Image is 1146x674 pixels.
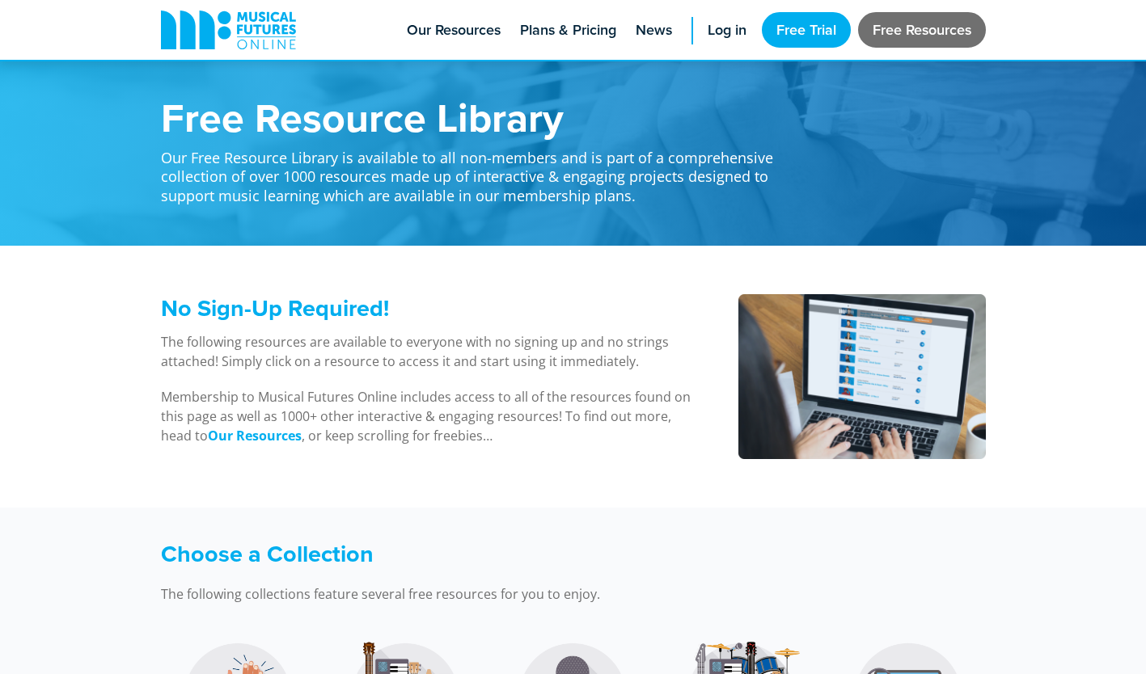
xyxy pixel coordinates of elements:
span: No Sign-Up Required! [161,291,389,325]
h3: Choose a Collection [161,540,792,568]
a: Free Trial [762,12,851,48]
p: The following collections feature several free resources for you to enjoy. [161,584,792,604]
p: Membership to Musical Futures Online includes access to all of the resources found on this page a... [161,387,697,445]
p: The following resources are available to everyone with no signing up and no strings attached! Sim... [161,332,697,371]
span: Plans & Pricing [520,19,616,41]
span: Our Resources [407,19,501,41]
a: Our Resources [208,427,302,445]
a: Free Resources [858,12,986,48]
span: Log in [708,19,746,41]
p: Our Free Resource Library is available to all non-members and is part of a comprehensive collecti... [161,137,792,205]
span: News [636,19,672,41]
h1: Free Resource Library [161,97,792,137]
